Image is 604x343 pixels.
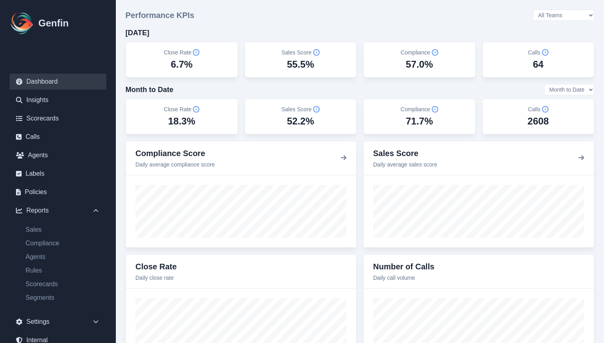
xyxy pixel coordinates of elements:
[528,115,549,128] div: 2608
[193,49,199,56] span: Info
[373,274,434,282] p: Daily call volume
[10,147,106,163] a: Agents
[401,48,438,56] h5: Compliance
[313,106,320,112] span: Info
[168,115,195,128] div: 18.3%
[10,74,106,90] a: Dashboard
[406,115,433,128] div: 71.7%
[135,261,177,272] h3: Close Rate
[125,84,173,95] h4: Month to Date
[406,58,433,71] div: 57.0%
[10,92,106,108] a: Insights
[373,148,437,159] h3: Sales Score
[401,105,438,113] h5: Compliance
[125,27,149,38] h4: [DATE]
[19,252,106,262] a: Agents
[193,106,199,112] span: Info
[10,184,106,200] a: Policies
[10,203,106,219] div: Reports
[542,106,548,112] span: Info
[373,261,434,272] h3: Number of Calls
[432,49,438,56] span: Info
[533,58,544,71] div: 64
[135,148,215,159] h3: Compliance Score
[171,58,193,71] div: 6.7%
[528,105,548,113] h5: Calls
[10,129,106,145] a: Calls
[19,239,106,248] a: Compliance
[10,166,106,182] a: Labels
[19,225,106,235] a: Sales
[135,274,177,282] p: Daily close rate
[282,105,320,113] h5: Sales Score
[10,314,106,330] div: Settings
[164,48,199,56] h5: Close Rate
[19,293,106,303] a: Segments
[287,115,314,128] div: 52.2%
[313,49,320,56] span: Info
[38,17,69,30] h1: Genfin
[528,48,548,56] h5: Calls
[135,160,215,168] p: Daily average compliance score
[373,160,437,168] p: Daily average sales score
[19,279,106,289] a: Scorecards
[282,48,320,56] h5: Sales Score
[340,153,347,163] button: View details
[432,106,438,112] span: Info
[19,266,106,275] a: Rules
[10,110,106,126] a: Scorecards
[542,49,548,56] span: Info
[164,105,199,113] h5: Close Rate
[578,153,584,163] button: View details
[287,58,314,71] div: 55.5%
[125,10,194,21] h3: Performance KPIs
[10,10,35,36] img: Logo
